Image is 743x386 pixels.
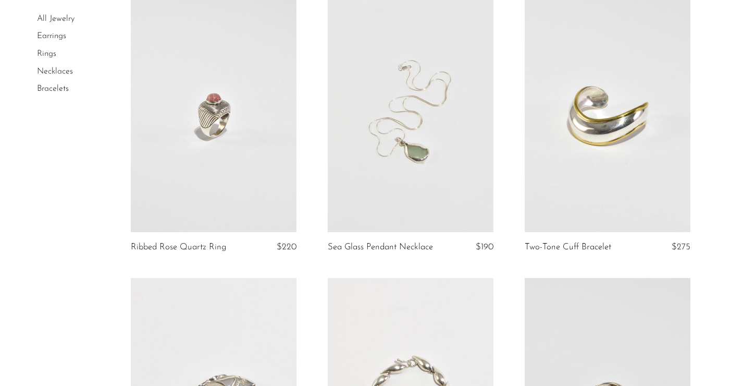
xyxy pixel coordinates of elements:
span: $220 [277,243,296,251]
a: Bracelets [37,85,69,93]
a: Sea Glass Pendant Necklace [328,243,433,252]
a: All Jewelry [37,15,75,23]
span: $275 [672,243,690,251]
a: Ribbed Rose Quartz Ring [131,243,226,252]
a: Rings [37,50,56,58]
a: Earrings [37,32,66,41]
a: Two-Tone Cuff Bracelet [525,243,611,252]
span: $190 [476,243,493,251]
a: Necklaces [37,67,73,76]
